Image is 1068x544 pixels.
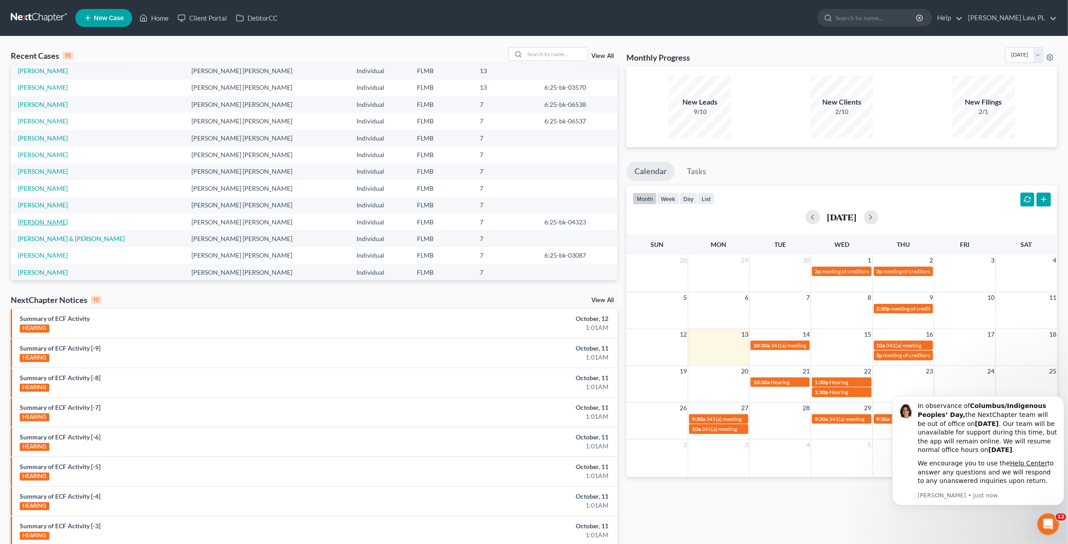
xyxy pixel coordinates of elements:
[802,329,811,340] span: 14
[18,201,68,209] a: [PERSON_NAME]
[744,292,749,303] span: 6
[815,379,829,386] span: 1:30p
[815,268,821,275] span: 3p
[20,354,49,362] div: HEARING
[651,241,664,248] span: Sun
[473,214,537,230] td: 7
[591,297,614,303] a: View All
[410,214,473,230] td: FLMB
[473,96,537,113] td: 7
[679,329,688,340] span: 12
[410,180,473,197] td: FLMB
[20,463,100,470] a: Summary of ECF Activity [-5]
[473,180,537,197] td: 7
[473,197,537,214] td: 7
[986,292,995,303] span: 10
[591,53,614,59] a: View All
[20,532,49,540] div: HEARING
[740,329,749,340] span: 13
[184,79,349,96] td: [PERSON_NAME] [PERSON_NAME]
[473,130,537,146] td: 7
[410,62,473,79] td: FLMB
[669,107,731,116] div: 9/10
[418,522,608,531] div: October, 11
[11,294,101,305] div: NextChapter Notices
[829,389,848,395] span: Hearing
[929,292,934,303] span: 9
[867,292,873,303] span: 8
[1021,241,1032,248] span: Sat
[711,241,727,248] span: Mon
[692,416,705,422] span: 9:30a
[1048,292,1057,303] span: 11
[1038,513,1059,535] iframe: Intercom live chat
[960,241,970,248] span: Fri
[1056,513,1066,521] span: 12
[774,241,786,248] span: Tue
[473,230,537,247] td: 7
[679,366,688,377] span: 19
[889,384,1068,540] iframe: Intercom notifications message
[18,151,68,158] a: [PERSON_NAME]
[802,403,811,413] span: 28
[537,214,617,230] td: 6:25-bk-04323
[682,439,688,450] span: 2
[753,342,770,349] span: 10:30a
[184,264,349,281] td: [PERSON_NAME] [PERSON_NAME]
[418,531,608,540] div: 1:01AM
[349,264,410,281] td: Individual
[349,62,410,79] td: Individual
[805,439,811,450] span: 4
[537,247,617,264] td: 6:25-bk-03087
[473,163,537,180] td: 7
[877,305,890,312] span: 2:30p
[990,255,995,266] span: 3
[698,193,715,205] button: list
[473,113,537,129] td: 7
[18,251,68,259] a: [PERSON_NAME]
[473,264,537,281] td: 7
[805,292,811,303] span: 7
[94,15,124,22] span: New Case
[802,366,811,377] span: 21
[410,79,473,96] td: FLMB
[20,443,49,451] div: HEARING
[925,329,934,340] span: 16
[184,96,349,113] td: [PERSON_NAME] [PERSON_NAME]
[802,255,811,266] span: 30
[410,113,473,129] td: FLMB
[63,52,73,60] div: 15
[349,79,410,96] td: Individual
[349,180,410,197] td: Individual
[884,352,931,359] span: meeting of creditors
[740,255,749,266] span: 29
[20,325,49,333] div: HEARING
[418,403,608,412] div: October, 11
[349,214,410,230] td: Individual
[811,97,873,107] div: New Clients
[706,416,742,422] span: 341(a) meeting
[864,366,873,377] span: 22
[20,473,49,481] div: HEARING
[867,439,873,450] span: 5
[418,433,608,442] div: October, 11
[815,389,829,395] span: 1:30p
[626,162,675,181] a: Calendar
[18,218,68,226] a: [PERSON_NAME]
[740,403,749,413] span: 27
[829,379,848,386] span: Hearing
[349,113,410,129] td: Individual
[744,439,749,450] span: 3
[410,264,473,281] td: FLMB
[20,404,100,411] a: Summary of ECF Activity [-7]
[929,255,934,266] span: 2
[91,296,101,304] div: 10
[753,379,770,386] span: 10:30a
